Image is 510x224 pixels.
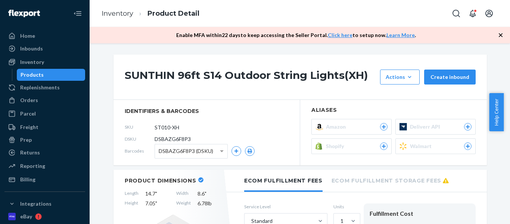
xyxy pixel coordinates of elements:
[17,69,85,81] a: Products
[145,200,170,207] span: 7.05
[155,200,157,206] span: "
[4,211,85,223] a: eBay
[125,124,155,130] span: SKU
[465,6,480,21] button: Open notifications
[4,30,85,42] a: Home
[4,147,85,159] a: Returns
[20,136,32,144] div: Prep
[386,73,414,81] div: Actions
[311,107,476,113] h2: Aliases
[4,56,85,68] a: Inventory
[20,96,38,104] div: Orders
[4,108,85,120] a: Parcel
[489,93,504,131] button: Help Center
[125,107,289,115] span: identifiers & barcodes
[125,177,196,184] h2: Product Dimensions
[311,138,392,154] button: Shopify
[125,200,139,207] span: Height
[333,203,358,210] label: Units
[102,9,133,18] a: Inventory
[395,138,476,154] button: Walmart
[386,32,415,38] a: Learn More
[20,162,45,170] div: Reporting
[21,71,44,79] div: Products
[4,198,85,210] button: Integrations
[482,6,497,21] button: Open account menu
[410,123,443,131] span: Deliverr API
[125,148,155,154] span: Barcodes
[4,43,85,55] a: Inbounds
[20,58,44,66] div: Inventory
[155,190,157,197] span: "
[20,213,32,220] div: eBay
[326,123,349,131] span: Amazon
[125,70,376,85] h1: SUNTHIN 96ft S14 Outdoor String Lights(XH)
[4,174,85,185] a: Billing
[70,6,85,21] button: Close Navigation
[4,94,85,106] a: Orders
[20,110,36,117] div: Parcel
[198,190,222,197] span: 8.6
[449,6,464,21] button: Open Search Box
[145,190,170,197] span: 14.7
[4,160,85,172] a: Reporting
[198,200,222,207] span: 6.78 lb
[147,9,199,18] a: Product Detail
[176,190,191,197] span: Width
[20,176,35,183] div: Billing
[370,209,470,218] div: Fulfillment Cost
[328,32,352,38] a: Click here
[4,134,85,146] a: Prep
[176,31,416,39] p: Enable MFA within 22 days to keep accessing the Seller Portal. to setup now. .
[125,136,155,142] span: DSKU
[4,82,85,93] a: Replenishments
[8,10,40,17] img: Flexport logo
[155,135,191,143] span: DSBAZG6F8P3
[176,200,191,207] span: Weight
[326,142,347,150] span: Shopify
[244,170,323,192] li: Ecom Fulfillment Fees
[380,70,420,85] button: Actions
[20,84,60,91] div: Replenishments
[4,121,85,133] a: Freight
[424,70,476,85] button: Create inbound
[395,119,476,135] button: Deliverr API
[244,203,327,210] label: Service Level
[332,170,449,190] li: Ecom Fulfillment Storage Fees
[96,3,205,25] ol: breadcrumbs
[20,149,40,156] div: Returns
[205,190,206,197] span: "
[20,123,38,131] div: Freight
[125,190,139,197] span: Length
[20,45,43,52] div: Inbounds
[410,142,435,150] span: Walmart
[20,200,52,208] div: Integrations
[20,32,35,40] div: Home
[311,119,392,135] button: Amazon
[159,145,213,157] span: DSBAZG6F8P3 (DSKU)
